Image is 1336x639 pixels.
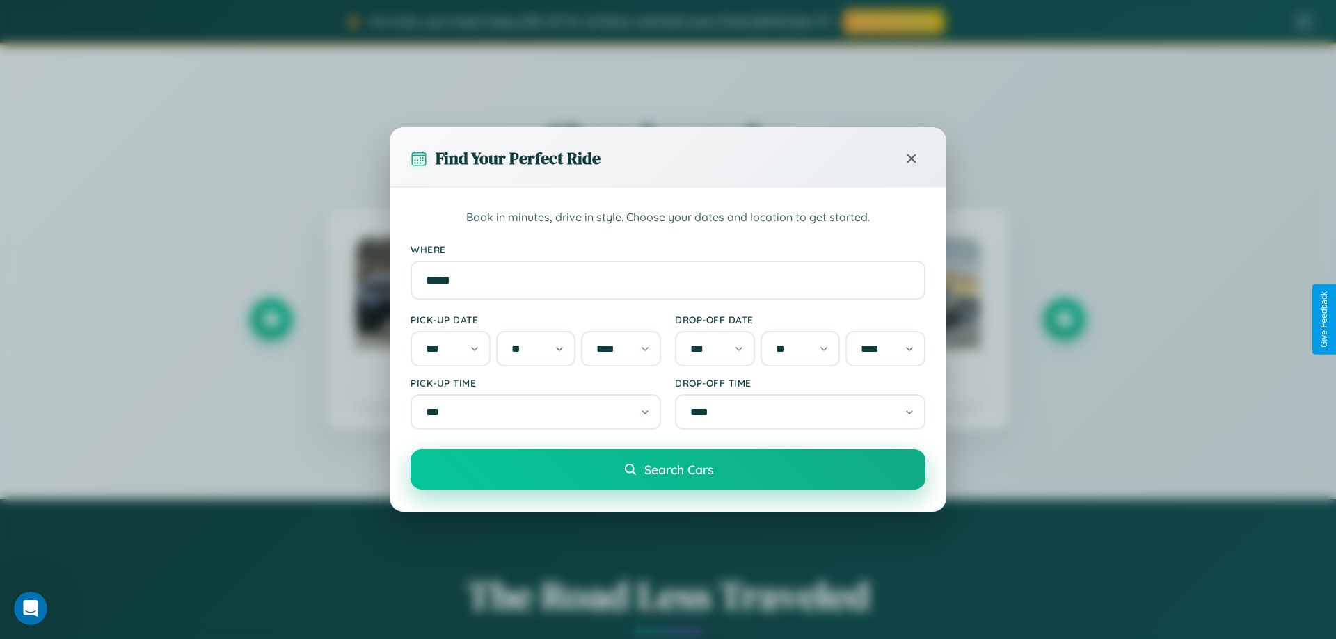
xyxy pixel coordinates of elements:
label: Pick-up Time [411,377,661,389]
label: Where [411,243,925,255]
p: Book in minutes, drive in style. Choose your dates and location to get started. [411,209,925,227]
span: Search Cars [644,462,713,477]
h3: Find Your Perfect Ride [436,147,601,170]
label: Drop-off Time [675,377,925,389]
label: Drop-off Date [675,314,925,325]
button: Search Cars [411,449,925,490]
label: Pick-up Date [411,314,661,325]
